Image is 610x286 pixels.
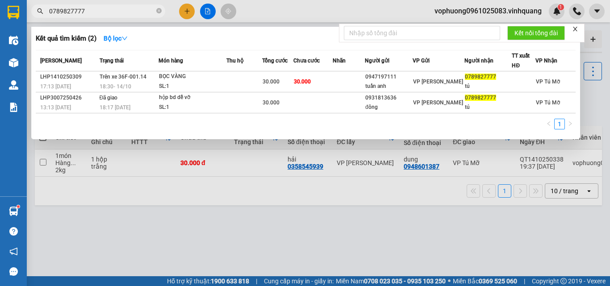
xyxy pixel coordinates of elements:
[100,83,131,90] span: 18:30 - 14/10
[465,103,512,112] div: tú
[294,79,311,85] span: 30.000
[40,104,71,111] span: 13:13 [DATE]
[104,35,128,42] strong: Bộ lọc
[263,99,280,106] span: 30.000
[465,82,512,91] div: tú
[543,119,554,129] button: left
[365,82,412,91] div: tuấn anh
[159,103,226,112] div: SL: 1
[9,207,18,216] img: warehouse-icon
[9,267,18,276] span: message
[465,95,496,101] span: 0789827777
[333,58,346,64] span: Nhãn
[565,119,576,129] button: right
[40,83,71,90] span: 17:13 [DATE]
[36,34,96,43] h3: Kết quả tìm kiếm ( 2 )
[156,8,162,13] span: close-circle
[96,31,135,46] button: Bộ lọcdown
[100,74,146,80] span: Trên xe 36F-001.14
[365,72,412,82] div: 0947197111
[8,6,19,19] img: logo-vxr
[9,58,18,67] img: warehouse-icon
[40,72,97,82] div: LHP1410250309
[543,119,554,129] li: Previous Page
[413,79,463,85] span: VP [PERSON_NAME]
[9,103,18,112] img: solution-icon
[159,82,226,91] div: SL: 1
[555,119,564,129] a: 1
[156,7,162,16] span: close-circle
[40,93,97,103] div: LHP3007250426
[365,93,412,103] div: 0931813636
[536,99,560,106] span: VP Tú Mỡ
[365,58,389,64] span: Người gửi
[536,79,560,85] span: VP Tú Mỡ
[37,8,43,14] span: search
[100,58,124,64] span: Trạng thái
[572,26,578,32] span: close
[17,205,20,208] sup: 1
[413,58,430,64] span: VP Gửi
[100,104,130,111] span: 18:17 [DATE]
[9,227,18,236] span: question-circle
[9,80,18,90] img: warehouse-icon
[262,58,288,64] span: Tổng cước
[514,28,558,38] span: Kết nối tổng đài
[546,121,552,126] span: left
[49,6,155,16] input: Tìm tên, số ĐT hoặc mã đơn
[121,35,128,41] span: down
[159,58,183,64] span: Món hàng
[159,72,226,82] div: BỌC VÀNG
[413,99,463,106] span: VP [PERSON_NAME]
[365,103,412,112] div: đông
[554,119,565,129] li: 1
[465,74,496,80] span: 0789827777
[535,58,557,64] span: VP Nhận
[293,58,320,64] span: Chưa cước
[9,36,18,45] img: warehouse-icon
[512,53,530,69] span: TT xuất HĐ
[344,26,500,40] input: Nhập số tổng đài
[40,58,82,64] span: [PERSON_NAME]
[464,58,493,64] span: Người nhận
[568,121,573,126] span: right
[263,79,280,85] span: 30.000
[226,58,243,64] span: Thu hộ
[100,95,118,101] span: Đã giao
[565,119,576,129] li: Next Page
[507,26,565,40] button: Kết nối tổng đài
[9,247,18,256] span: notification
[159,93,226,103] div: hộp bd dễ vỡ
